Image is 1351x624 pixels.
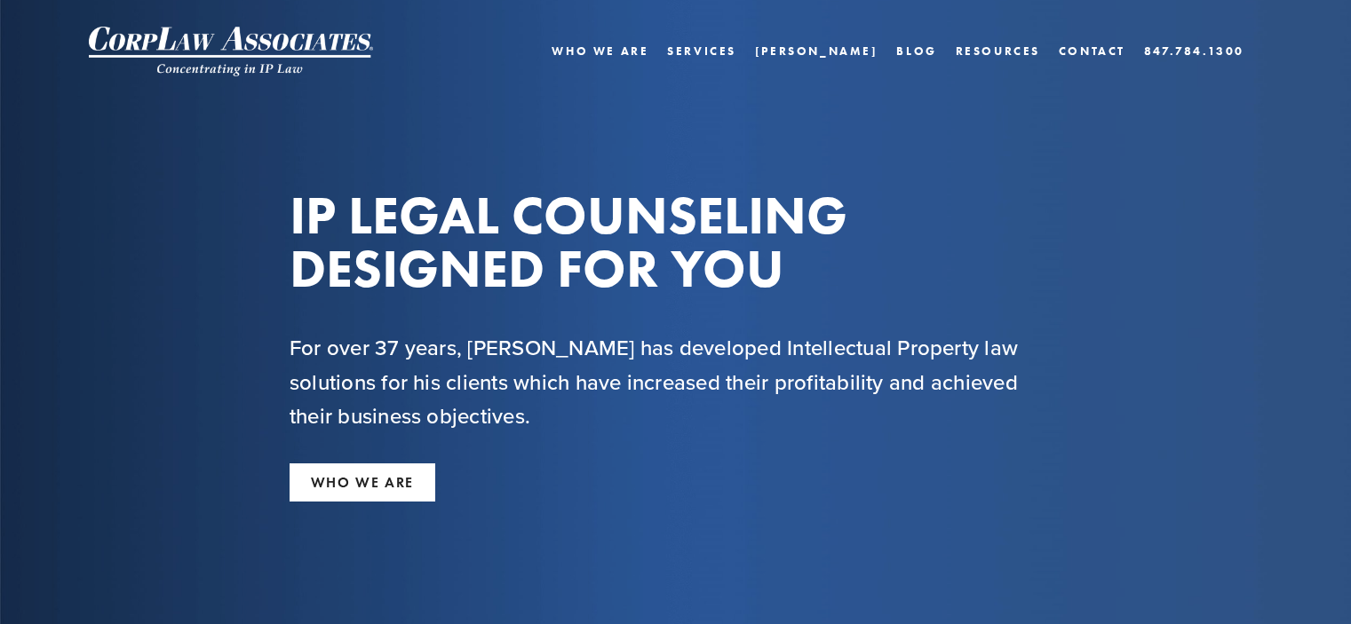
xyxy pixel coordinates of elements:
a: Who We Are [552,38,648,64]
a: Contact [1059,38,1125,64]
a: Services [667,38,736,64]
a: 847.784.1300 [1144,38,1244,64]
a: Blog [896,38,936,64]
h2: For over 37 years, [PERSON_NAME] has developed Intellectual Property law solutions for his client... [290,330,1061,432]
a: [PERSON_NAME] [755,38,878,64]
img: CorpLaw IP Law Firm [89,27,373,76]
h1: IP LEGAL COUNSELING DESIGNED FOR YOU [290,188,1061,295]
a: Resources [956,44,1040,58]
a: WHO WE ARE [290,463,435,502]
